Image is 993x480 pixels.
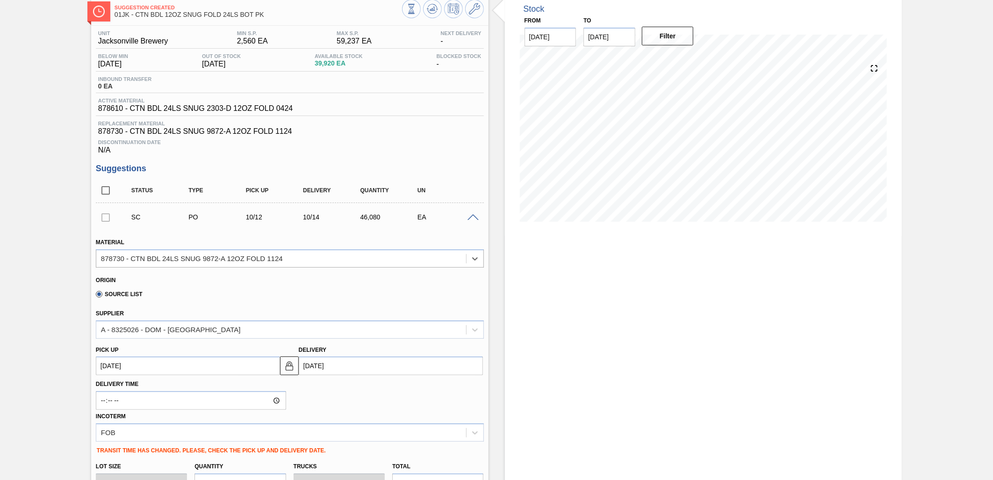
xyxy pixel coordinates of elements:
[524,4,545,14] div: Stock
[98,53,128,59] span: Below Min
[434,53,484,68] div: -
[583,28,635,46] input: mm/dd/yyyy
[96,356,280,375] input: mm/dd/yyyy
[415,187,480,194] div: UN
[299,347,327,353] label: Delivery
[525,28,576,46] input: mm/dd/yyyy
[194,463,223,470] label: Quantity
[98,37,168,45] span: Jacksonville Brewery
[186,187,251,194] div: Type
[98,104,293,113] span: 878610 - CTN BDL 24LS SNUG 2303-D 12OZ FOLD 0424
[315,60,363,67] span: 39,920 EA
[98,121,482,126] span: Replacement Material
[96,136,484,154] div: N/A
[358,187,423,194] div: Quantity
[237,37,268,45] span: 2,560 EA
[129,187,194,194] div: Status
[96,460,187,473] label: Lot size
[202,53,241,59] span: Out Of Stock
[642,27,694,45] button: Filter
[96,277,116,284] label: Origin
[96,347,119,353] label: Pick up
[244,213,308,221] div: 10/12/2025
[315,53,363,59] span: Available Stock
[96,310,124,317] label: Supplier
[98,30,168,36] span: Unit
[186,213,251,221] div: Purchase order
[202,60,241,68] span: [DATE]
[96,378,286,391] label: Delivery Time
[301,187,365,194] div: Delivery
[93,6,105,17] img: Ícone
[98,76,151,82] span: Inbound Transfer
[337,37,372,45] span: 59,237 EA
[237,30,268,36] span: MIN S.P.
[98,83,151,90] span: 0 EA
[415,213,480,221] div: EA
[98,60,128,68] span: [DATE]
[129,213,194,221] div: Suggestion Created
[358,213,423,221] div: 46,080
[96,291,143,298] label: Source List
[101,429,115,436] div: FOB
[96,239,124,246] label: Material
[97,447,326,454] label: TRANSIT TIME HAS CHANGED. PLEASE, CHECK THE PICK UP AND DELIVERY DATE.
[244,187,308,194] div: Pick up
[98,98,293,103] span: Active Material
[284,360,295,371] img: locked
[98,127,482,136] span: 878730 - CTN BDL 24LS SNUG 9872-A 12OZ FOLD 1124
[437,53,482,59] span: Blocked Stock
[96,413,126,420] label: Incoterm
[299,356,483,375] input: mm/dd/yyyy
[440,30,481,36] span: Next Delivery
[98,139,482,145] span: Discontinuation Date
[301,213,365,221] div: 10/14/2025
[115,11,402,18] span: 01JK - CTN BDL 12OZ SNUG FOLD 24LS BOT PK
[583,17,591,24] label: to
[337,30,372,36] span: MAX S.P.
[294,463,317,470] label: Trucks
[101,326,241,334] div: A - 8325026 - DOM - [GEOGRAPHIC_DATA]
[392,463,410,470] label: Total
[101,255,283,262] div: 878730 - CTN BDL 24LS SNUG 9872-A 12OZ FOLD 1124
[280,356,299,375] button: locked
[115,5,402,10] span: Suggestion Created
[525,17,541,24] label: From
[438,30,483,45] div: -
[96,164,484,174] h3: Suggestions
